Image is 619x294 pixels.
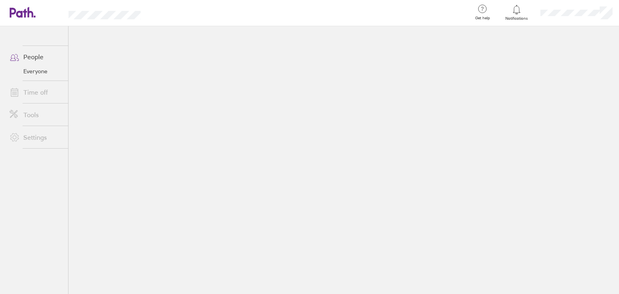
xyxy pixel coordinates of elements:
[3,65,68,78] a: Everyone
[504,4,530,21] a: Notifications
[469,16,496,21] span: Get help
[3,129,68,145] a: Settings
[3,84,68,100] a: Time off
[504,16,530,21] span: Notifications
[3,49,68,65] a: People
[3,107,68,123] a: Tools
